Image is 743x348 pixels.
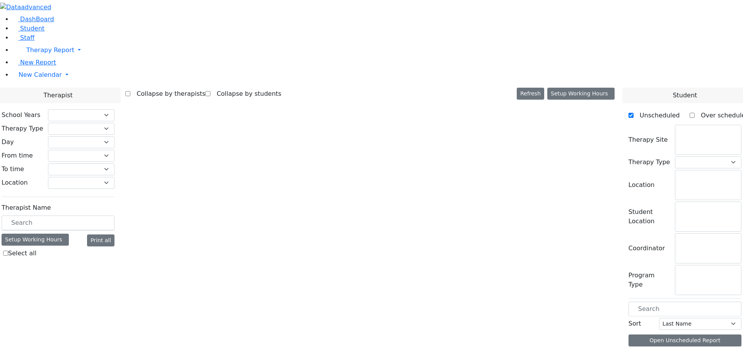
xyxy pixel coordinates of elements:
a: Staff [12,34,34,41]
a: Therapy Report [12,42,743,58]
input: Search [2,216,114,230]
button: Open Unscheduled Report [629,334,741,346]
label: Day [2,138,14,147]
label: To time [2,165,24,174]
label: Collapse by therapists [130,88,205,100]
a: New Report [12,59,56,66]
span: New Calendar [19,71,62,78]
span: Student [673,91,697,100]
button: Setup Working Hours [547,88,615,100]
label: Location [629,180,655,190]
span: Therapist [43,91,72,100]
div: Setup Working Hours [2,234,69,246]
button: Print all [87,234,114,246]
label: Therapy Site [629,135,668,144]
label: Therapy Type [2,124,43,133]
button: Refresh [517,88,544,100]
label: From time [2,151,33,160]
span: DashBoard [20,15,54,23]
label: Therapy Type [629,158,670,167]
label: School Years [2,110,40,120]
label: Unscheduled [634,109,680,122]
label: Select all [8,249,36,258]
span: New Report [20,59,56,66]
label: Collapse by students [210,88,281,100]
a: Student [12,25,44,32]
span: Student [20,25,44,32]
a: New Calendar [12,67,743,83]
span: Therapy Report [26,46,74,54]
label: Program Type [629,271,670,289]
label: Coordinator [629,244,665,253]
label: Student Location [629,207,670,226]
a: DashBoard [12,15,54,23]
span: Staff [20,34,34,41]
label: Location [2,178,28,187]
input: Search [629,302,741,316]
label: Sort [629,319,641,328]
label: Therapist Name [2,203,51,212]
